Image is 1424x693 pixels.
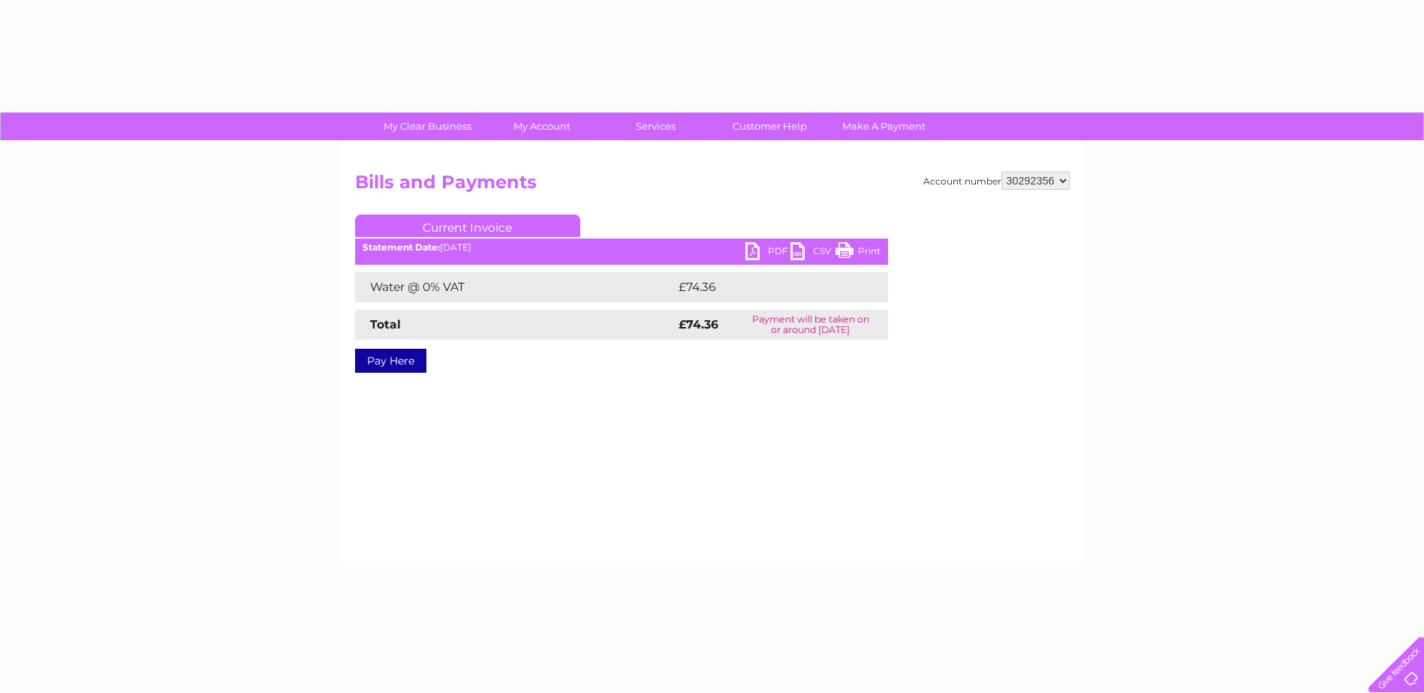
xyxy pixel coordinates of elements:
a: Make A Payment [822,112,946,140]
a: Current Invoice [355,214,580,237]
td: £74.36 [675,272,857,302]
a: My Clear Business [366,112,489,140]
strong: £74.36 [679,317,718,331]
a: Print [835,242,881,264]
td: Water @ 0% VAT [355,272,675,302]
a: PDF [745,242,790,264]
td: Payment will be taken on or around [DATE] [733,310,888,340]
h2: Bills and Payments [355,172,1070,200]
a: Pay Here [355,349,426,373]
b: Statement Date: [363,241,440,253]
a: My Account [480,112,604,140]
div: [DATE] [355,242,888,253]
a: CSV [790,242,835,264]
strong: Total [370,317,401,331]
div: Account number [923,172,1070,190]
a: Services [594,112,718,140]
a: Customer Help [708,112,832,140]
